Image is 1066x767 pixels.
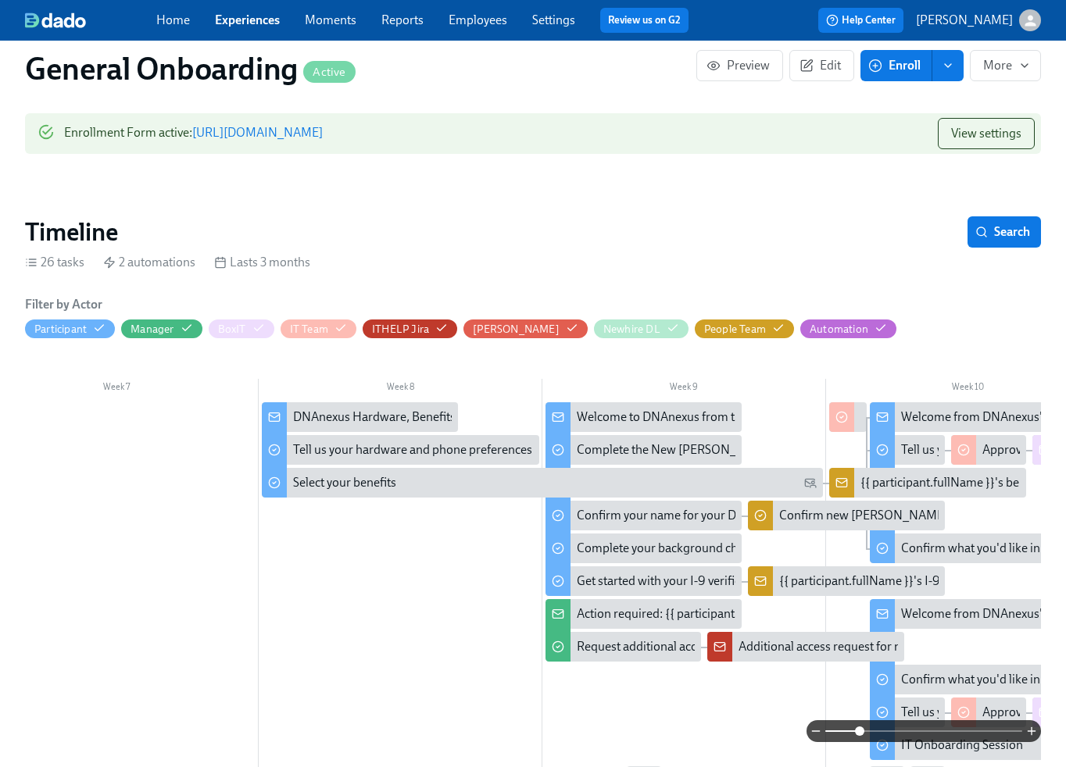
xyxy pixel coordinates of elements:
div: DNAnexus Hardware, Benefits and Medical Check [293,408,558,426]
button: Preview [696,50,783,81]
div: Welcome to DNAnexus from the People Team! [546,402,742,432]
div: Lasts 3 months [214,254,310,271]
svg: Personal Email [804,476,817,489]
div: Hide People Team [704,322,766,337]
div: IT Onboarding Session [901,737,1023,754]
div: Tell us your hardware preferences [870,697,945,727]
div: Hide Automation [810,322,868,337]
div: 2 automations [103,254,195,271]
div: 26 tasks [25,254,84,271]
button: Review us on G2 [600,8,689,33]
div: Tell us your hardware and phone preferences [293,441,532,458]
div: {{ participant.fullName }}'s I-9 doc(s) uploaded [748,566,944,596]
button: Manager [121,319,202,338]
button: IT Team [281,319,356,338]
button: Edit [789,50,854,81]
div: Action required: {{ participant.fullName }}'s onboarding [577,605,874,623]
div: Request additional access for {{ participant.firstName }} [546,632,702,662]
button: Help Center [818,8,903,33]
div: IT Onboarding Session [870,730,1066,760]
div: Hide Manager [131,322,173,337]
div: Get started with your I-9 verification [577,573,767,590]
a: Home [156,12,190,27]
span: Help Center [826,12,896,28]
div: DNAnexus Hardware, Benefits and Medical Check [262,402,458,432]
button: Automation [800,319,896,338]
div: Week 9 [542,379,826,399]
a: [URL][DOMAIN_NAME] [192,125,323,140]
button: [PERSON_NAME] [916,9,1041,31]
div: Confirm new [PERSON_NAME] {{ participant.fullName }}'s DNAnexus email address [748,501,944,530]
div: Confirm your name for your DNAnexus email address [577,507,861,524]
div: Enrollment Form active : [64,118,323,149]
h1: General Onboarding [25,50,356,87]
a: Moments [305,12,356,27]
span: Active [303,66,355,78]
a: Review us on G2 [608,12,681,28]
div: Welcome from DNAnexus's IT team [870,402,1066,432]
a: Employees [449,12,507,27]
div: Welcome from DNAnexus's IT team [870,599,1066,629]
span: View settings [951,126,1021,141]
h2: Timeline [25,216,118,248]
div: Request additional access for {{ participant.firstName }} [577,638,872,655]
div: Tell us your hardware and phone preferences [262,435,539,465]
div: Complete your background check [546,533,742,563]
button: ITHELP Jira [363,319,457,338]
div: Complete the New [PERSON_NAME] Questionnaire [577,441,854,458]
div: Select your benefits [262,468,823,498]
div: Hide Josh [473,322,560,337]
div: Approve hardware request (New [DEMOGRAPHIC_DATA] worker {{ participant.fullName }}, start date {{... [951,435,1026,465]
button: Search [968,216,1041,248]
span: Search [978,224,1030,240]
p: [PERSON_NAME] [916,12,1013,29]
img: dado [25,12,86,28]
div: Get started with your I-9 verification [546,566,742,596]
div: Welcome to DNAnexus from the People Team! [577,408,824,426]
div: {{ participant.fullName }}'s benefit preferences submitted [829,468,1025,498]
div: Complete the New [PERSON_NAME] Questionnaire [546,435,742,465]
button: Enroll [860,50,932,81]
a: Reports [381,12,424,27]
button: enroll [932,50,964,81]
button: View settings [938,118,1035,149]
span: Enroll [871,58,921,73]
div: Hide Newhire DL [603,322,660,337]
div: Tell us your laptop preferences [870,435,945,465]
button: [PERSON_NAME] [463,319,588,338]
button: Newhire DL [594,319,689,338]
div: Week 8 [259,379,542,399]
div: Confirm what you'd like in your email signature [870,665,1066,694]
div: Tell us your laptop preferences [901,441,1064,458]
div: Confirm what you'd like in your email signature [870,533,1066,563]
div: Complete your background check [577,540,756,557]
div: {{ participant.fullName }}'s I-9 doc(s) uploaded [779,573,1028,590]
div: Hide ITHELP Jira [372,322,429,337]
h6: Filter by Actor [25,296,102,313]
a: Settings [532,12,575,27]
a: Experiences [215,12,280,27]
div: Action required: {{ participant.fullName }}'s onboarding [546,599,742,629]
div: Approve hardware request (New hire {{ participant.fullName }}, start date {{ participant.startDat... [951,697,1026,727]
div: Confirm your name for your DNAnexus email address [546,501,742,530]
span: Preview [710,58,770,73]
div: Hide Participant [34,322,87,337]
button: Participant [25,319,115,338]
button: BoxIT [209,319,274,338]
button: More [970,50,1041,81]
span: More [983,58,1028,73]
div: Hide IT Team [290,322,328,337]
div: Hide BoxIT [218,322,246,337]
div: Additional access request for new [PERSON_NAME]: {{ participant.fullName }} (start-date {{ partic... [707,632,903,662]
a: dado [25,12,156,28]
button: People Team [695,319,794,338]
span: Edit [803,58,841,73]
div: Select your benefits [293,474,396,491]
